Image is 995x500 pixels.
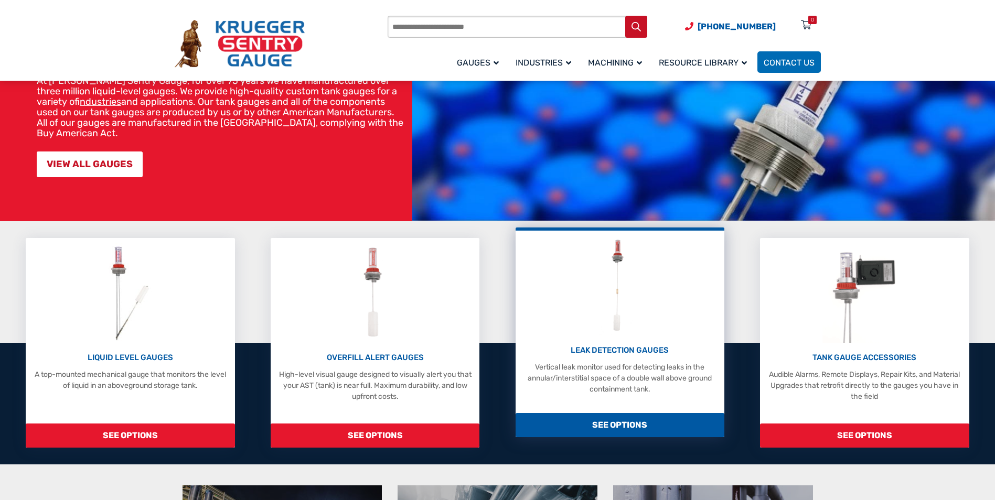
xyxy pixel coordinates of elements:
[760,423,969,448] span: SEE OPTIONS
[698,21,776,31] span: [PHONE_NUMBER]
[765,352,964,364] p: TANK GAUGE ACCESSORIES
[652,50,757,74] a: Resource Library
[582,50,652,74] a: Machining
[276,369,474,402] p: High-level visual gauge designed to visually alert you that your AST (tank) is near full. Maximum...
[102,243,158,343] img: Liquid Level Gauges
[352,243,399,343] img: Overfill Alert Gauges
[31,352,229,364] p: LIQUID LEVEL GAUGES
[764,58,815,68] span: Contact Us
[760,238,969,448] a: Tank Gauge Accessories TANK GAUGE ACCESSORIES Audible Alarms, Remote Displays, Repair Kits, and M...
[26,238,234,448] a: Liquid Level Gauges LIQUID LEVEL GAUGES A top-mounted mechanical gauge that monitors the level of...
[509,50,582,74] a: Industries
[659,58,747,68] span: Resource Library
[26,423,234,448] span: SEE OPTIONS
[31,369,229,391] p: A top-mounted mechanical gauge that monitors the level of liquid in an aboveground storage tank.
[37,151,143,177] a: VIEW ALL GAUGES
[685,20,776,33] a: Phone Number (920) 434-8860
[599,236,640,335] img: Leak Detection Gauges
[811,16,814,24] div: 0
[516,227,724,437] a: Leak Detection Gauges LEAK DETECTION GAUGES Vertical leak monitor used for detecting leaks in the...
[521,344,719,356] p: LEAK DETECTION GAUGES
[516,58,571,68] span: Industries
[271,238,479,448] a: Overfill Alert Gauges OVERFILL ALERT GAUGES High-level visual gauge designed to visually alert yo...
[516,413,724,437] span: SEE OPTIONS
[822,243,907,343] img: Tank Gauge Accessories
[37,75,407,138] p: At [PERSON_NAME] Sentry Gauge, for over 75 years we have manufactured over three million liquid-l...
[521,362,719,395] p: Vertical leak monitor used for detecting leaks in the annular/interstitial space of a double wall...
[765,369,964,402] p: Audible Alarms, Remote Displays, Repair Kits, and Material Upgrades that retrofit directly to the...
[588,58,642,68] span: Machining
[451,50,509,74] a: Gauges
[276,352,474,364] p: OVERFILL ALERT GAUGES
[457,58,499,68] span: Gauges
[271,423,479,448] span: SEE OPTIONS
[80,96,121,107] a: industries
[757,51,821,73] a: Contact Us
[175,20,305,68] img: Krueger Sentry Gauge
